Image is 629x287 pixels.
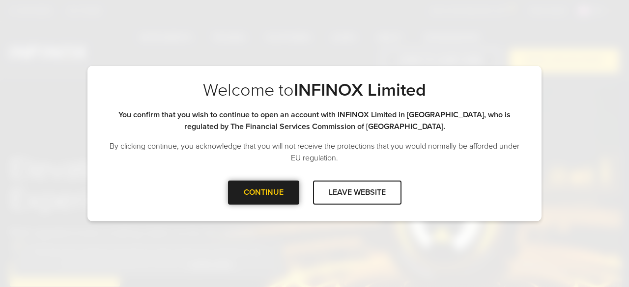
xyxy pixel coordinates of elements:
[107,140,522,164] p: By clicking continue, you acknowledge that you will not receive the protections that you would no...
[294,79,426,101] strong: INFINOX Limited
[118,110,511,131] strong: You confirm that you wish to continue to open an account with INFINOX Limited in [GEOGRAPHIC_DATA...
[313,181,401,205] div: LEAVE WEBSITE
[107,79,522,101] p: Welcome to
[228,181,299,205] div: CONTINUE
